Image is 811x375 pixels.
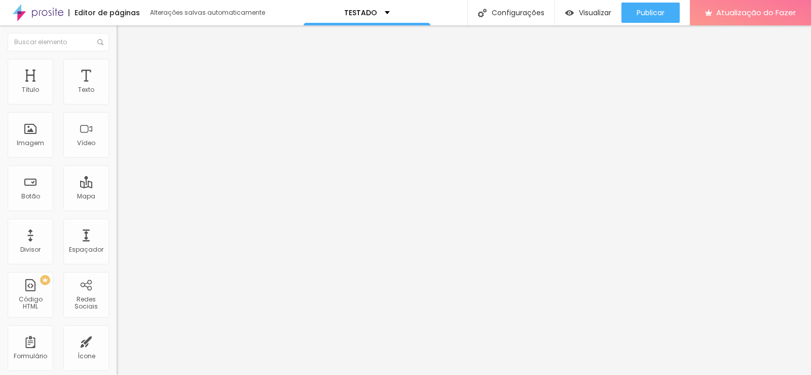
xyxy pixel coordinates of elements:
[78,85,94,94] font: Texto
[22,85,39,94] font: Título
[555,3,621,23] button: Visualizar
[97,39,103,45] img: Ícone
[8,33,109,51] input: Buscar elemento
[565,9,574,17] img: view-1.svg
[117,25,811,375] iframe: Editor
[14,352,47,360] font: Formulário
[492,8,544,18] font: Configurações
[150,8,265,17] font: Alterações salvas automaticamente
[579,8,611,18] font: Visualizar
[344,8,377,18] font: TESTADO
[716,7,796,18] font: Atualização do Fazer
[637,8,665,18] font: Publicar
[19,295,43,311] font: Código HTML
[77,192,95,200] font: Mapa
[75,8,140,18] font: Editor de páginas
[621,3,680,23] button: Publicar
[77,139,95,147] font: Vídeo
[69,245,103,254] font: Espaçador
[78,352,95,360] font: Ícone
[17,139,44,147] font: Imagem
[478,9,487,17] img: Ícone
[20,245,41,254] font: Divisor
[75,295,98,311] font: Redes Sociais
[21,192,40,200] font: Botão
